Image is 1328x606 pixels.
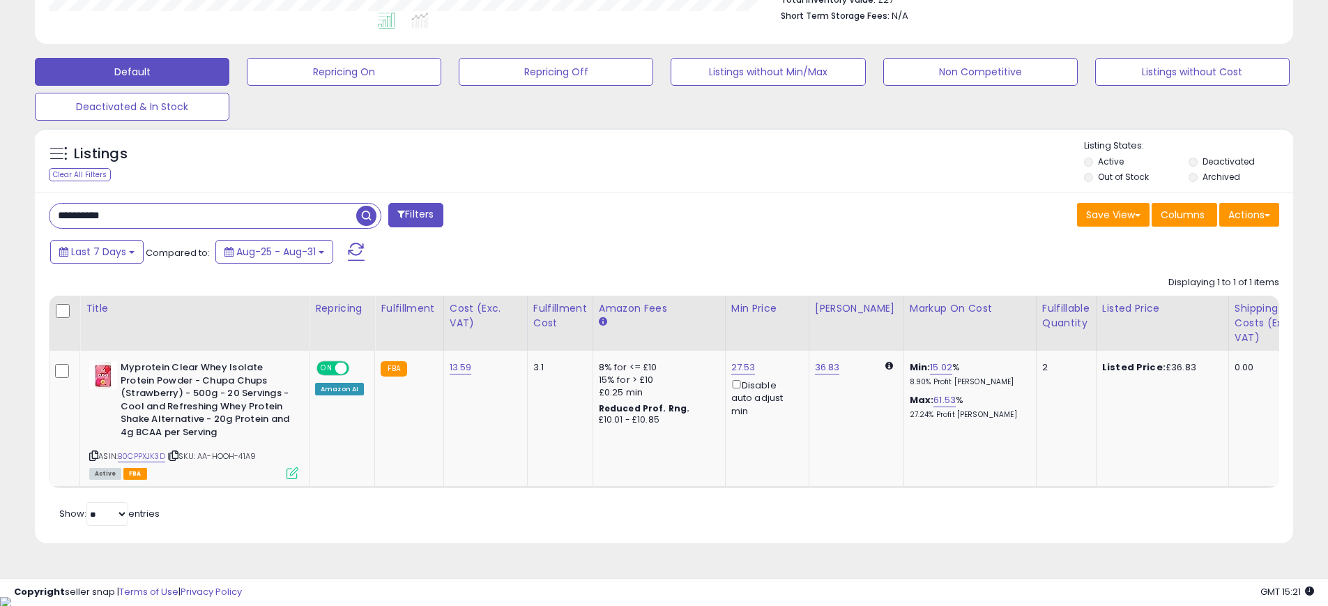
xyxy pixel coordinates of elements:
[1161,208,1205,222] span: Columns
[731,377,798,418] div: Disable auto adjust min
[1084,139,1293,153] p: Listing States:
[50,240,144,264] button: Last 7 Days
[1203,171,1240,183] label: Archived
[59,507,160,520] span: Show: entries
[910,301,1030,316] div: Markup on Cost
[14,585,65,598] strong: Copyright
[910,393,934,407] b: Max:
[146,246,210,259] span: Compared to:
[599,301,719,316] div: Amazon Fees
[1077,203,1150,227] button: Save View
[1235,301,1306,345] div: Shipping Costs (Exc. VAT)
[1152,203,1217,227] button: Columns
[883,58,1078,86] button: Non Competitive
[119,585,178,598] a: Terms of Use
[533,361,582,374] div: 3.1
[236,245,316,259] span: Aug-25 - Aug-31
[381,301,437,316] div: Fulfillment
[1102,361,1166,374] b: Listed Price:
[910,377,1025,387] p: 8.90% Profit [PERSON_NAME]
[1098,171,1149,183] label: Out of Stock
[318,363,335,374] span: ON
[347,363,369,374] span: OFF
[599,361,715,374] div: 8% for <= £10
[49,168,111,181] div: Clear All Filters
[533,301,587,331] div: Fulfillment Cost
[315,301,369,316] div: Repricing
[123,468,147,480] span: FBA
[215,240,333,264] button: Aug-25 - Aug-31
[388,203,443,227] button: Filters
[930,361,952,374] a: 15.02
[35,93,229,121] button: Deactivated & In Stock
[599,386,715,399] div: £0.25 min
[74,144,128,164] h5: Listings
[1102,301,1223,316] div: Listed Price
[1235,361,1302,374] div: 0.00
[599,316,607,328] small: Amazon Fees.
[1042,301,1090,331] div: Fulfillable Quantity
[459,58,653,86] button: Repricing Off
[910,361,931,374] b: Min:
[671,58,865,86] button: Listings without Min/Max
[1042,361,1085,374] div: 2
[450,301,521,331] div: Cost (Exc. VAT)
[599,374,715,386] div: 15% for > £10
[815,361,840,374] a: 36.83
[121,361,290,442] b: Myprotein Clear Whey Isolate Protein Powder - Chupa Chups (Strawberry) - 500g - 20 Servings - Coo...
[35,58,229,86] button: Default
[910,361,1025,387] div: %
[14,586,242,599] div: seller snap | |
[1203,156,1255,167] label: Deactivated
[599,414,715,426] div: £10.01 - £10.85
[910,394,1025,420] div: %
[89,361,298,478] div: ASIN:
[731,361,756,374] a: 27.53
[910,410,1025,420] p: 27.24% Profit [PERSON_NAME]
[167,450,256,462] span: | SKU: AA-HOOH-41A9
[1260,585,1314,598] span: 2025-09-9 15:21 GMT
[1098,156,1124,167] label: Active
[71,245,126,259] span: Last 7 Days
[1168,276,1279,289] div: Displaying 1 to 1 of 1 items
[1095,58,1290,86] button: Listings without Cost
[89,361,117,389] img: 41X3g7h4LrL._SL40_.jpg
[731,301,803,316] div: Min Price
[892,9,908,22] span: N/A
[450,361,472,374] a: 13.59
[118,450,165,462] a: B0CPPXJK3D
[1219,203,1279,227] button: Actions
[1102,361,1218,374] div: £36.83
[599,402,690,414] b: Reduced Prof. Rng.
[247,58,441,86] button: Repricing On
[903,296,1036,351] th: The percentage added to the cost of goods (COGS) that forms the calculator for Min & Max prices.
[933,393,956,407] a: 61.53
[781,10,890,22] b: Short Term Storage Fees:
[815,301,898,316] div: [PERSON_NAME]
[181,585,242,598] a: Privacy Policy
[315,383,364,395] div: Amazon AI
[86,301,303,316] div: Title
[89,468,121,480] span: All listings currently available for purchase on Amazon
[381,361,406,377] small: FBA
